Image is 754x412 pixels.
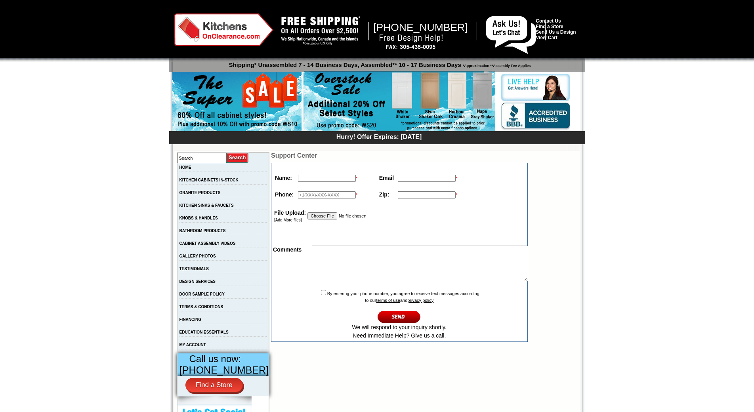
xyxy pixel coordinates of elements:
a: TERMS & CONDITIONS [179,305,223,309]
strong: Email [379,175,394,181]
a: Contact Us [536,18,561,24]
strong: File Upload: [274,210,306,216]
span: We will respond to your inquiry shortly. Need Immediate Help? Give us a call. [352,324,447,339]
td: Support Center [271,152,527,159]
span: [PHONE_NUMBER] [373,21,468,33]
a: FINANCING [179,317,202,322]
a: BATHROOM PRODUCTS [179,229,226,233]
a: GALLERY PHOTOS [179,254,216,258]
a: DESIGN SERVICES [179,279,216,284]
img: Kitchens on Clearance Logo [174,13,273,46]
div: Hurry! Offer Expires: [DATE] [173,132,585,141]
a: Find a Store [536,24,563,29]
a: MY ACCOUNT [179,343,206,347]
strong: Zip: [379,191,389,198]
input: Submit [226,153,249,163]
a: DOOR SAMPLE POLICY [179,292,225,296]
a: GRANITE PRODUCTS [179,191,221,195]
a: TESTIMONIALS [179,267,209,271]
strong: Phone: [275,191,294,198]
a: CABINET ASSEMBLY VIDEOS [179,241,236,246]
a: Send Us a Design [536,29,576,35]
strong: Name: [275,175,292,181]
span: *Approximation **Assembly Fee Applies [461,62,531,68]
span: Call us now: [189,353,241,364]
a: HOME [179,165,191,170]
a: KITCHEN SINKS & FAUCETS [179,203,234,208]
strong: Comments [273,246,302,253]
a: View Cart [536,35,557,40]
a: EDUCATION ESSENTIALS [179,330,229,334]
a: KNOBS & HANDLES [179,216,218,220]
a: terms of use [376,298,400,303]
a: KITCHEN CABINETS IN-STOCK [179,178,239,182]
a: Find a Store [185,378,243,392]
input: Continue [378,310,421,323]
span: [PHONE_NUMBER] [179,364,269,376]
p: Shipping* Unassembled 7 - 14 Business Days, Assembled** 10 - 17 Business Days [173,58,585,68]
a: [Add More files] [274,218,302,222]
a: privacy policy [407,298,433,303]
input: +1(XXX)-XXX-XXXX [298,191,356,198]
td: By entering your phone number, you agree to receive text messages according to our and [272,288,526,341]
